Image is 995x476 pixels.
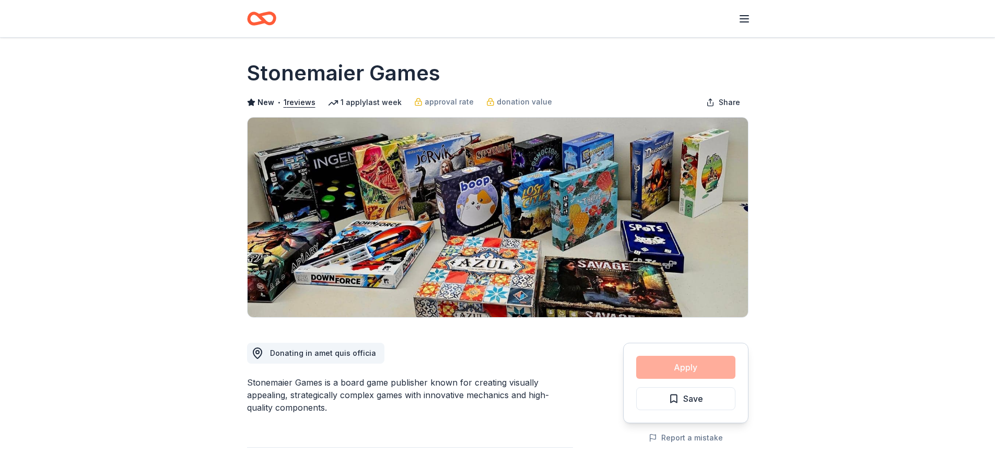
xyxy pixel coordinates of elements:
[486,96,552,108] a: donation value
[247,6,276,31] a: Home
[649,432,723,444] button: Report a mistake
[247,376,573,414] div: Stonemaier Games is a board game publisher known for creating visually appealing, strategically c...
[719,96,740,109] span: Share
[270,349,376,357] span: Donating in amet quis officia
[683,392,703,405] span: Save
[414,96,474,108] a: approval rate
[328,96,402,109] div: 1 apply last week
[248,118,748,317] img: Image for Stonemaier Games
[257,96,274,109] span: New
[497,96,552,108] span: donation value
[425,96,474,108] span: approval rate
[284,96,315,109] button: 1reviews
[277,98,280,107] span: •
[247,59,440,88] h1: Stonemaier Games
[636,387,735,410] button: Save
[698,92,748,113] button: Share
